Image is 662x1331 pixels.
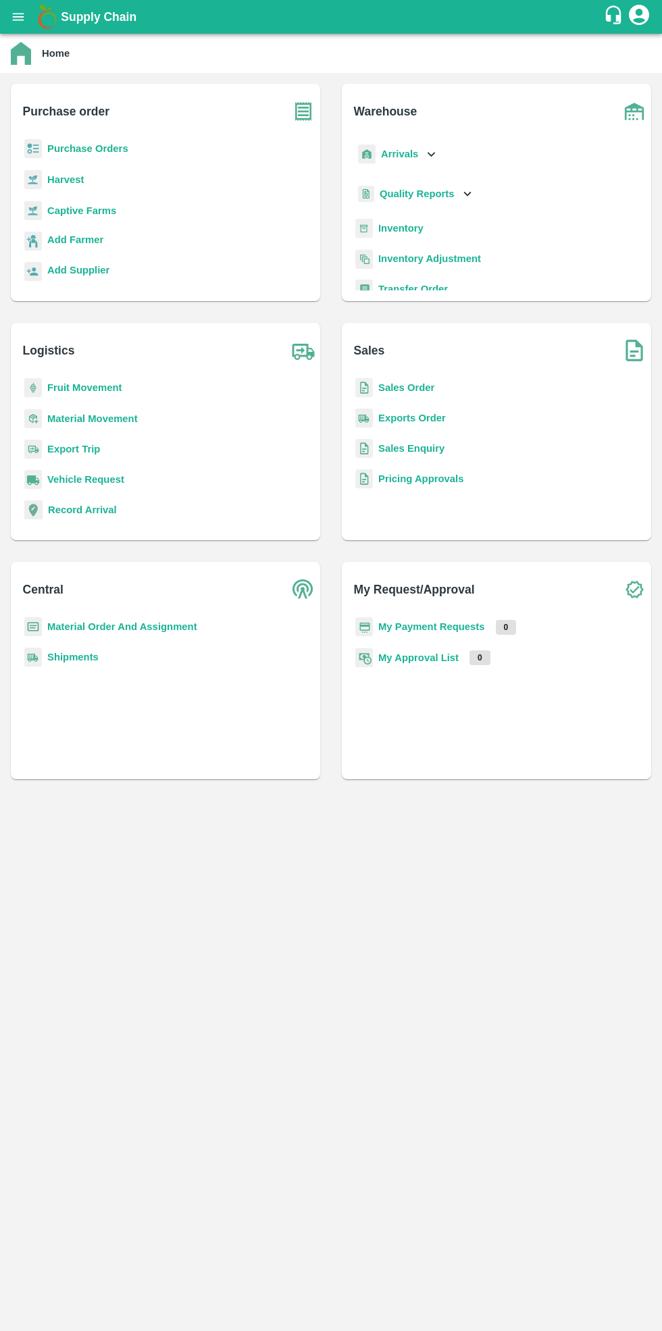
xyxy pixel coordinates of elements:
img: shipments [355,409,373,428]
img: inventory [355,249,373,269]
a: Fruit Movement [47,382,122,393]
img: check [617,573,651,606]
b: My Request/Approval [354,580,475,599]
img: soSales [617,334,651,367]
img: farmer [24,232,42,251]
a: Supply Chain [61,7,603,26]
img: fruit [24,378,42,398]
img: sales [355,469,373,489]
a: Harvest [47,174,84,185]
b: Sales [354,341,385,360]
img: harvest [24,201,42,221]
img: central [286,573,320,606]
b: Purchase order [23,102,109,121]
p: 0 [496,620,517,635]
img: truck [286,334,320,367]
a: Pricing Approvals [378,473,463,484]
a: Add Supplier [47,263,109,281]
img: supplier [24,262,42,282]
img: sales [355,439,373,459]
b: Supply Chain [61,10,136,24]
img: delivery [24,440,42,459]
a: Sales Order [378,382,434,393]
img: whInventory [355,219,373,238]
b: Logistics [23,341,75,360]
img: purchase [286,95,320,128]
a: Purchase Orders [47,143,128,154]
b: Home [42,48,70,59]
a: Inventory [378,223,424,234]
a: Sales Enquiry [378,443,444,454]
a: Exports Order [378,413,446,423]
img: material [24,409,42,429]
img: centralMaterial [24,617,42,637]
a: Transfer Order [378,284,448,294]
img: shipments [24,648,42,667]
div: Quality Reports [355,180,475,208]
img: logo [34,3,61,30]
p: 0 [469,650,490,665]
img: whArrival [358,145,376,164]
img: home [11,42,31,65]
b: Add Farmer [47,234,103,245]
b: Warehouse [354,102,417,121]
b: Add Supplier [47,265,109,276]
img: sales [355,378,373,398]
a: Add Farmer [47,232,103,251]
div: customer-support [603,5,627,29]
img: reciept [24,139,42,159]
a: Record Arrival [48,504,117,515]
img: vehicle [24,470,42,490]
b: Central [23,580,63,599]
button: open drawer [3,1,34,32]
a: Inventory Adjustment [378,253,481,264]
a: Shipments [47,652,99,662]
a: My Approval List [378,652,459,663]
img: whTransfer [355,280,373,299]
a: My Payment Requests [378,621,485,632]
a: Export Trip [47,444,100,454]
img: approval [355,648,373,668]
img: payment [355,617,373,637]
img: warehouse [617,95,651,128]
img: harvest [24,169,42,190]
b: Quality Reports [380,188,455,199]
div: Arrivals [355,139,439,169]
img: recordArrival [24,500,43,519]
div: account of current user [627,3,651,31]
a: Material Order And Assignment [47,621,197,632]
a: Captive Farms [47,205,116,216]
b: Arrivals [381,149,418,159]
img: qualityReport [358,186,374,203]
a: Vehicle Request [47,474,124,485]
a: Material Movement [47,413,138,424]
